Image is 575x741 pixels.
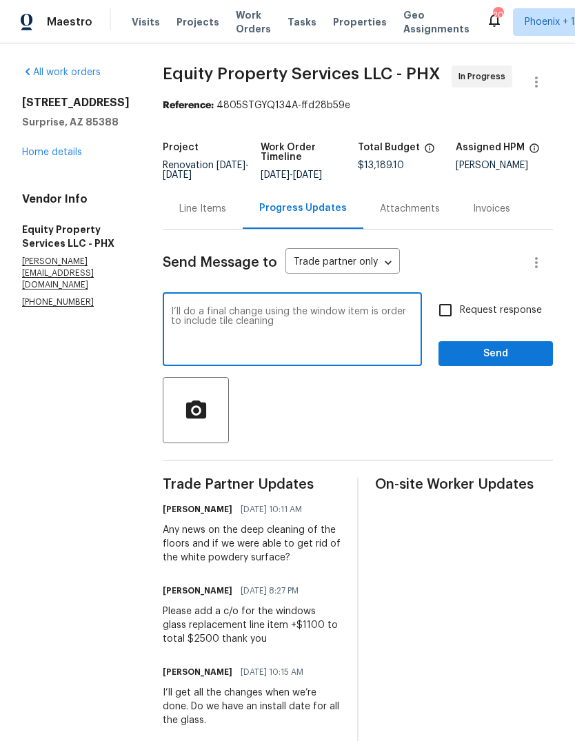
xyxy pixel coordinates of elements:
[456,161,554,170] div: [PERSON_NAME]
[456,143,525,152] h5: Assigned HPM
[22,223,130,250] h5: Equity Property Services LLC - PHX
[403,8,470,36] span: Geo Assignments
[287,17,316,27] span: Tasks
[132,15,160,29] span: Visits
[163,584,232,598] h6: [PERSON_NAME]
[171,307,414,355] textarea: I’ll do a final change using the window item is order to include tile cleaning
[438,341,553,367] button: Send
[460,303,542,318] span: Request response
[241,665,303,679] span: [DATE] 10:15 AM
[241,503,302,516] span: [DATE] 10:11 AM
[424,143,435,161] span: The total cost of line items that have been proposed by Opendoor. This sum includes line items th...
[163,605,341,646] div: Please add a c/o for the windows glass replacement line item +$1100 to total $2500 thank you
[163,161,249,180] span: -
[22,68,101,77] a: All work orders
[358,161,404,170] span: $13,189.10
[261,170,290,180] span: [DATE]
[163,478,341,491] span: Trade Partner Updates
[285,252,400,274] div: Trade partner only
[163,161,249,180] span: Renovation
[358,143,420,152] h5: Total Budget
[22,298,94,307] chrome_annotation: [PHONE_NUMBER]
[163,523,341,565] div: Any news on the deep cleaning of the floors and if we were able to get rid of the white powdery s...
[261,170,322,180] span: -
[450,345,542,363] span: Send
[380,202,440,216] div: Attachments
[259,201,347,215] div: Progress Updates
[473,202,510,216] div: Invoices
[163,256,277,270] span: Send Message to
[163,170,192,180] span: [DATE]
[47,15,92,29] span: Maestro
[375,478,553,491] span: On-site Worker Updates
[163,665,232,679] h6: [PERSON_NAME]
[236,8,271,36] span: Work Orders
[261,143,359,162] h5: Work Order Timeline
[163,503,232,516] h6: [PERSON_NAME]
[179,202,226,216] div: Line Items
[22,96,130,110] h2: [STREET_ADDRESS]
[293,170,322,180] span: [DATE]
[22,257,94,290] chrome_annotation: [PERSON_NAME][EMAIL_ADDRESS][DOMAIN_NAME]
[22,148,82,157] a: Home details
[241,584,299,598] span: [DATE] 8:27 PM
[525,15,575,29] span: Phoenix + 1
[163,686,341,727] div: I’ll get all the changes when we’re done. Do we have an install date for all the glass.
[163,143,199,152] h5: Project
[458,70,511,83] span: In Progress
[163,99,553,112] div: 4805STGYQ134A-ffd28b59e
[333,15,387,29] span: Properties
[176,15,219,29] span: Projects
[22,115,130,129] h5: Surprise, AZ 85388
[22,192,130,206] h4: Vendor Info
[163,101,214,110] b: Reference:
[163,65,441,82] span: Equity Property Services LLC - PHX
[493,8,503,22] div: 20
[216,161,245,170] span: [DATE]
[529,143,540,161] span: The hpm assigned to this work order.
